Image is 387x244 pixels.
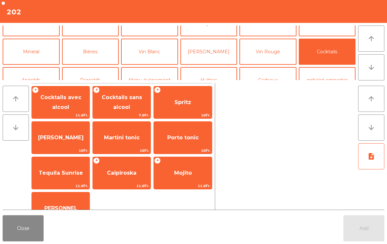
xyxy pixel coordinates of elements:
[358,26,384,52] button: arrow_upward
[12,124,20,131] i: arrow_downward
[174,99,191,105] span: Spritz
[93,87,100,93] span: +
[358,54,384,80] button: arrow_downward
[104,134,140,141] span: Martini tonic
[93,157,100,164] span: +
[154,157,161,164] span: +
[154,148,212,154] span: 10Fr.
[12,95,20,103] i: arrow_upward
[93,148,151,154] span: 10Fr.
[32,148,90,154] span: 10Fr.
[367,35,375,43] i: arrow_upward
[167,134,199,141] span: Porto tonic
[62,39,119,65] button: Bières
[367,95,375,103] i: arrow_upward
[367,63,375,71] i: arrow_downward
[3,114,29,141] button: arrow_downward
[239,67,296,93] button: Cadeaux
[154,112,212,118] span: 10Fr.
[358,114,384,141] button: arrow_downward
[7,7,21,17] h4: 202
[367,152,375,160] i: note_add
[93,183,151,189] span: 11.9Fr.
[32,112,90,118] span: 11.9Fr.
[40,94,81,110] span: Cocktails avec alcool
[38,134,84,141] span: [PERSON_NAME]
[154,183,212,189] span: 11.9Fr.
[121,67,178,93] button: Menu évènement
[62,67,119,93] button: Digestifs
[239,39,296,65] button: Vin Rouge
[180,67,237,93] button: Huîtres
[93,112,151,118] span: 7.9Fr.
[299,39,356,65] button: Cocktails
[299,67,356,93] button: gobelet emporter
[3,215,44,241] button: Close
[174,170,192,176] span: Mojito
[358,143,384,169] button: note_add
[154,87,161,93] span: +
[102,94,142,110] span: Cocktails sans alcool
[107,170,136,176] span: Caipiroska
[121,39,178,65] button: Vin Blanc
[32,87,39,93] span: +
[44,205,77,211] span: PERSONNEL
[32,183,90,189] span: 11.9Fr.
[3,39,60,65] button: Mineral
[39,170,83,176] span: Tequila Sunrise
[3,86,29,112] button: arrow_upward
[367,124,375,131] i: arrow_downward
[180,39,237,65] button: [PERSON_NAME]
[358,86,384,112] button: arrow_upward
[3,67,60,93] button: Apéritifs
